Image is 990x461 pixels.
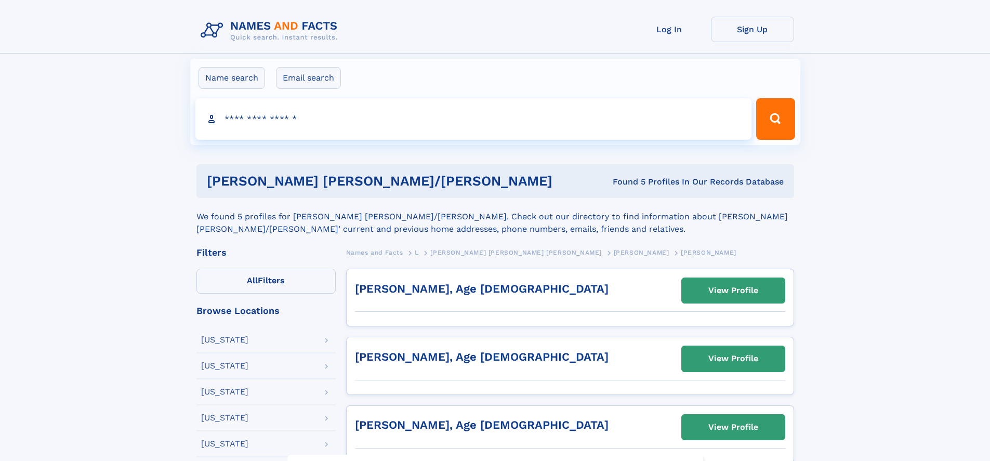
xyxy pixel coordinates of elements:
[614,246,669,259] a: [PERSON_NAME]
[415,249,419,256] span: L
[196,198,794,235] div: We found 5 profiles for [PERSON_NAME] [PERSON_NAME]/[PERSON_NAME]. Check out our directory to fin...
[355,418,609,431] a: [PERSON_NAME], Age [DEMOGRAPHIC_DATA]
[711,17,794,42] a: Sign Up
[346,246,403,259] a: Names and Facts
[682,346,785,371] a: View Profile
[355,350,609,363] a: [PERSON_NAME], Age [DEMOGRAPHIC_DATA]
[196,269,336,294] label: Filters
[708,415,758,439] div: View Profile
[196,248,336,257] div: Filters
[430,246,602,259] a: [PERSON_NAME] [PERSON_NAME] [PERSON_NAME]
[682,415,785,440] a: View Profile
[682,278,785,303] a: View Profile
[583,176,784,188] div: Found 5 Profiles In Our Records Database
[196,17,346,45] img: Logo Names and Facts
[201,362,248,370] div: [US_STATE]
[276,67,341,89] label: Email search
[196,306,336,315] div: Browse Locations
[355,282,609,295] a: [PERSON_NAME], Age [DEMOGRAPHIC_DATA]
[201,440,248,448] div: [US_STATE]
[195,98,752,140] input: search input
[681,249,736,256] span: [PERSON_NAME]
[207,175,583,188] h1: [PERSON_NAME] [PERSON_NAME]/[PERSON_NAME]
[201,336,248,344] div: [US_STATE]
[614,249,669,256] span: [PERSON_NAME]
[756,98,795,140] button: Search Button
[247,275,258,285] span: All
[415,246,419,259] a: L
[708,279,758,302] div: View Profile
[430,249,602,256] span: [PERSON_NAME] [PERSON_NAME] [PERSON_NAME]
[201,388,248,396] div: [US_STATE]
[201,414,248,422] div: [US_STATE]
[708,347,758,371] div: View Profile
[628,17,711,42] a: Log In
[199,67,265,89] label: Name search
